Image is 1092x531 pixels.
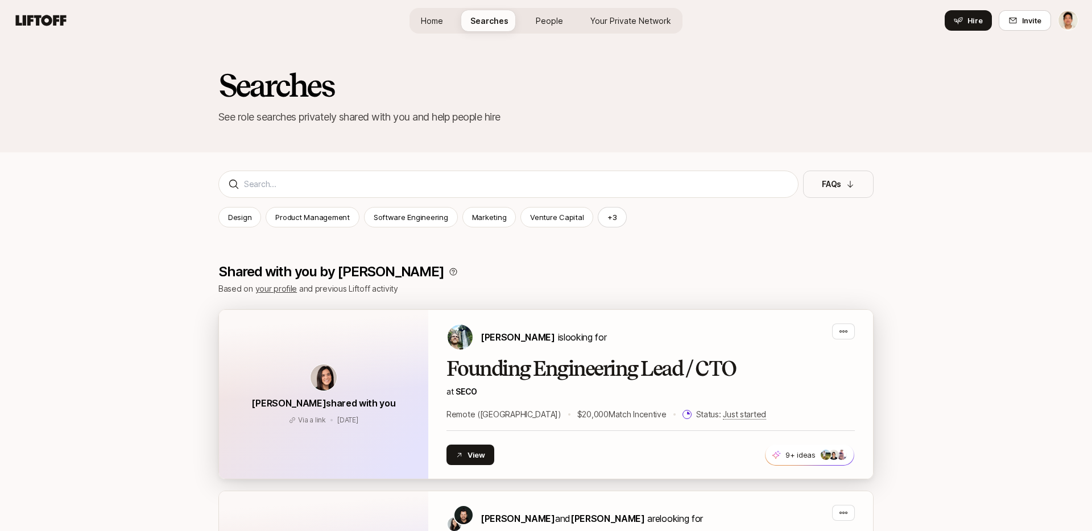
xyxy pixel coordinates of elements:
[829,450,839,460] img: c0e63016_88f0_404b_adce_f7c58050cde2.jpg
[723,409,766,420] span: Just started
[244,177,789,191] input: Search...
[598,207,627,227] button: +3
[446,445,494,465] button: View
[218,109,874,125] p: See role searches privately shared with you and help people hire
[837,450,847,460] img: ACg8ocInyrGrb4MC9uz50sf4oDbeg82BTXgt_Vgd6-yBkTRc-xTs8ygV=s160-c
[581,10,680,31] a: Your Private Network
[454,506,473,524] img: Ben Grove
[530,211,584,223] p: Venture Capital
[481,331,555,343] span: [PERSON_NAME]
[527,10,572,31] a: People
[275,211,349,223] p: Product Management
[298,415,326,425] p: Via a link
[456,387,477,396] span: SECO
[251,397,395,409] span: [PERSON_NAME] shared with you
[472,211,507,223] p: Marketing
[461,10,518,31] a: Searches
[481,511,703,526] p: are looking for
[696,408,766,421] p: Status:
[1022,15,1041,26] span: Invite
[446,385,855,399] p: at
[821,450,831,460] img: 23676b67_9673_43bb_8dff_2aeac9933bfb.jpg
[218,68,874,102] h2: Searches
[1058,10,1078,31] button: Jeremy Chen
[337,416,358,424] span: August 5, 2025 3:33pm
[785,449,816,461] p: 9+ ideas
[999,10,1051,31] button: Invite
[481,330,606,345] p: is looking for
[446,358,855,380] h2: Founding Engineering Lead / CTO
[412,10,452,31] a: Home
[590,15,671,27] span: Your Private Network
[822,177,841,191] p: FAQs
[967,15,983,26] span: Hire
[945,10,992,31] button: Hire
[311,364,337,391] img: avatar-url
[255,284,297,293] a: your profile
[803,171,874,198] button: FAQs
[446,408,561,421] p: Remote ([GEOGRAPHIC_DATA])
[481,513,555,524] span: [PERSON_NAME]
[374,211,448,223] p: Software Engineering
[421,15,443,27] span: Home
[218,264,444,280] p: Shared with you by [PERSON_NAME]
[448,517,461,531] img: Jennifer Lee
[570,513,645,524] span: [PERSON_NAME]
[1058,11,1078,30] img: Jeremy Chen
[448,325,473,350] img: Carter Cleveland
[470,15,508,27] span: Searches
[228,211,251,223] p: Design
[577,408,667,421] p: $20,000 Match Incentive
[765,444,854,466] button: 9+ ideas
[218,282,874,296] p: Based on and previous Liftoff activity
[555,513,645,524] span: and
[536,15,563,27] span: People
